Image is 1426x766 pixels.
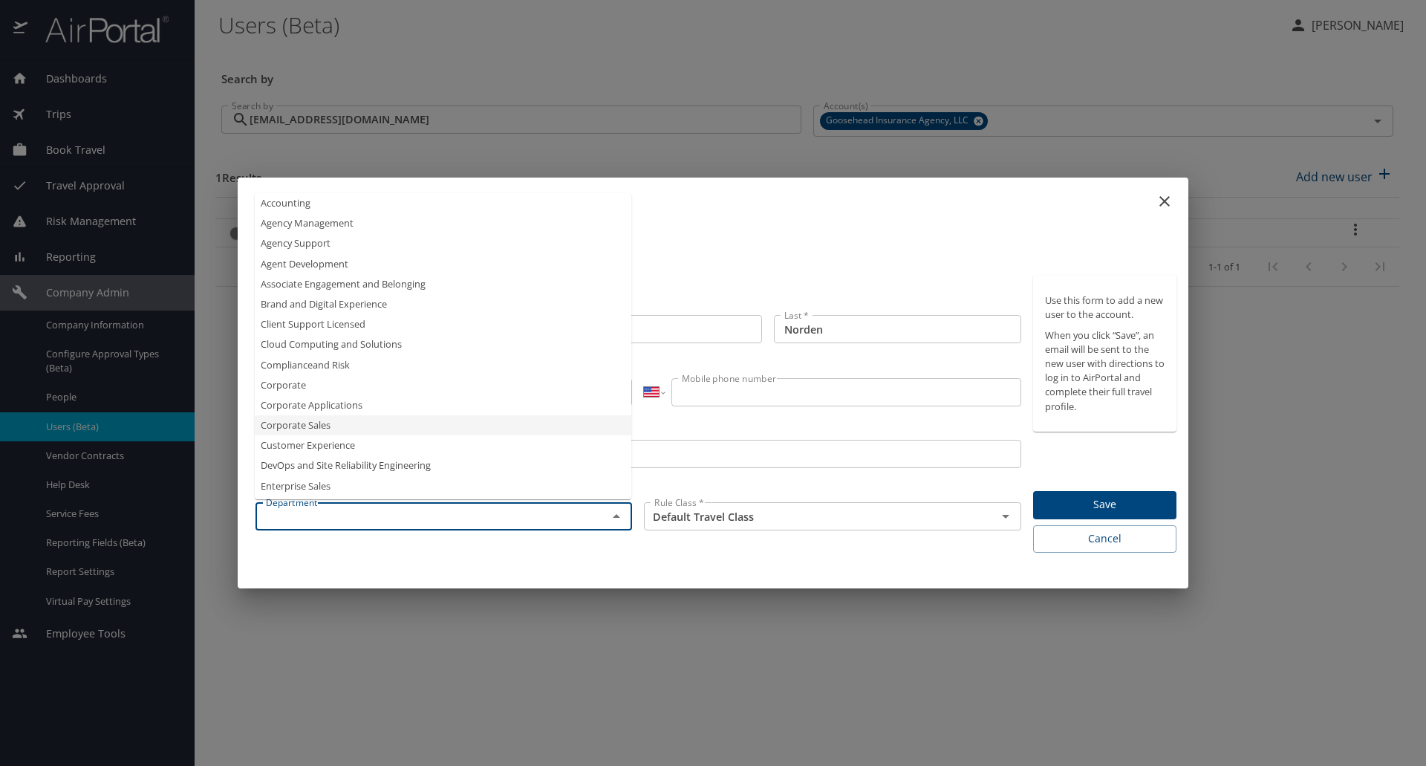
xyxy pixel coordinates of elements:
li: Corporate [255,375,631,395]
li: Enterprise Sales [255,476,631,496]
h1: Add new user [255,189,1176,234]
li: Agency Management [255,213,631,233]
p: Current account: Goosehead Insurance Agency, LLC [255,234,1176,252]
p: New user's full legal name as it appears on government-issued I.D.: [255,276,1021,285]
p: When you click “Save”, an email will be sent to the new user with directions to log in to AirPort... [1045,328,1165,414]
li: Agent Development [255,254,631,274]
li: Cloud Computing and Solutions [255,334,631,354]
li: Agency Support [255,233,631,253]
button: Save [1033,491,1176,520]
li: Accounting [255,193,631,213]
p: Use this form to add a new user to the account. [1045,293,1165,322]
li: Brand and Digital Experience [255,294,631,314]
li: Enterprise Transformation [255,496,631,516]
li: Corporate Applications [255,395,631,415]
li: DevOps and Site Reliability Engineering [255,455,631,475]
button: close [1147,184,1182,219]
button: Open [995,506,1016,527]
li: Client Support Licensed [255,314,631,334]
li: Corporate Sales [255,415,631,435]
li: Customer Experience [255,435,631,455]
span: Save [1045,496,1165,514]
li: Complianceand Risk [255,355,631,375]
span: Cancel [1045,530,1165,548]
button: Cancel [1033,525,1176,553]
li: Associate Engagement and Belonging [255,274,631,294]
button: Close [606,506,627,527]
